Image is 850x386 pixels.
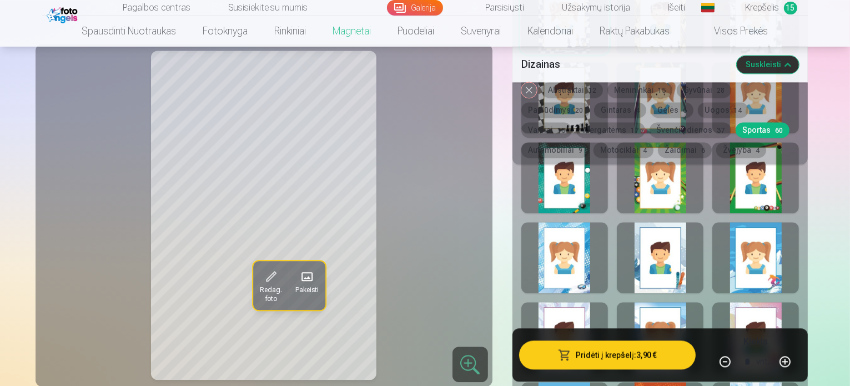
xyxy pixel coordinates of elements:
[541,82,603,98] button: Abstraktai12
[521,122,572,138] button: Vaisiai15
[587,16,683,47] a: Raktų pakabukas
[784,2,797,14] span: 15
[677,82,731,98] button: Gyvūnai28
[737,56,799,73] button: Suskleisti
[521,102,590,118] button: Paplūdimys20
[717,127,725,134] span: 37
[190,16,261,47] a: Fotoknyga
[636,107,640,114] span: 4
[259,285,281,303] span: Redag. foto
[521,57,728,72] h5: Dizainas
[575,107,583,114] span: 20
[521,142,589,158] button: Automobiliai9
[746,1,779,14] span: Krepšelis
[734,107,742,114] span: 14
[261,16,320,47] a: Rinkiniai
[701,147,705,154] span: 6
[448,16,515,47] a: Suvenyrai
[288,261,325,310] button: Pakeisti
[579,147,582,154] span: 9
[385,16,448,47] a: Puodeliai
[651,102,693,118] button: Gėlės6
[320,16,385,47] a: Magnetai
[683,107,687,114] span: 6
[717,87,725,94] span: 28
[716,142,766,158] button: Žvejyba4
[253,261,288,310] button: Redag. foto
[698,102,748,118] button: Uogos14
[683,16,782,47] a: Visos prekės
[47,4,81,23] img: /fa2
[743,335,767,348] h5: Kiekis
[756,147,760,154] span: 4
[607,82,672,98] button: Menininkai15
[576,122,645,138] button: Mergaitėms17
[69,16,190,47] a: Spausdinti nuotraukas
[658,87,666,94] span: 15
[594,142,653,158] button: Motociklai4
[589,87,596,94] span: 12
[736,122,789,138] button: Sportas60
[631,127,638,134] span: 17
[650,122,731,138] button: Švenčių dienos37
[643,147,647,154] span: 4
[295,285,318,294] span: Pakeisti
[515,16,587,47] a: Kalendoriai
[594,102,646,118] button: Gintaras4
[519,340,696,369] button: Pridėti į krepšelį:3,90 €
[775,127,783,134] span: 60
[658,142,712,158] button: Žaidimai6
[557,127,565,134] span: 15
[756,348,769,375] div: vnt.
